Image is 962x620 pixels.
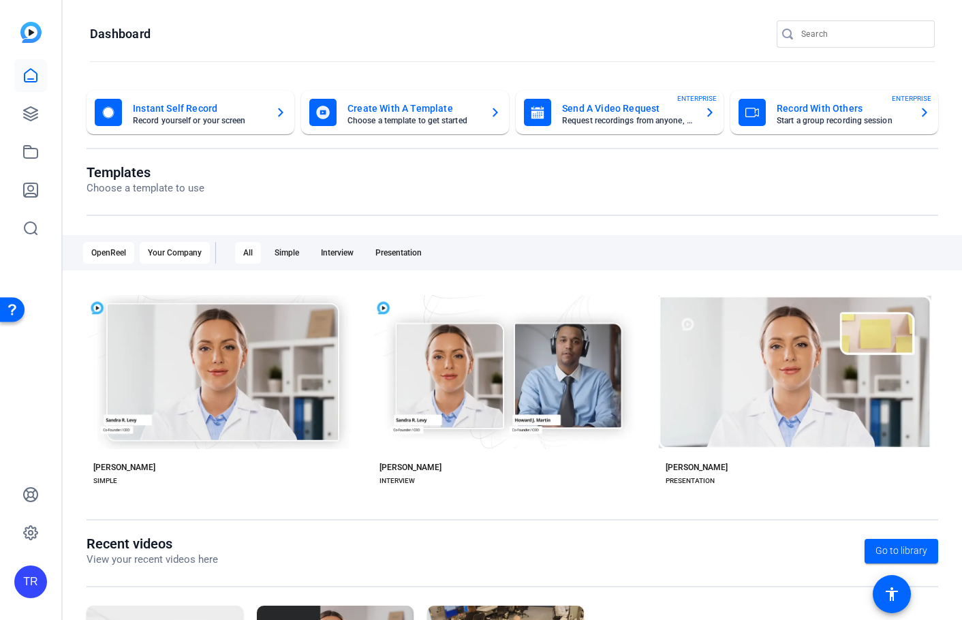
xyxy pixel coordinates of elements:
[777,117,908,125] mat-card-subtitle: Start a group recording session
[235,242,261,264] div: All
[14,565,47,598] div: TR
[379,476,415,486] div: INTERVIEW
[347,100,479,117] mat-card-title: Create With A Template
[133,100,264,117] mat-card-title: Instant Self Record
[777,100,908,117] mat-card-title: Record With Others
[892,93,931,104] span: ENTERPRISE
[87,536,218,552] h1: Recent videos
[20,22,42,43] img: blue-gradient.svg
[562,117,694,125] mat-card-subtitle: Request recordings from anyone, anywhere
[87,181,204,196] p: Choose a template to use
[666,462,728,473] div: [PERSON_NAME]
[666,476,715,486] div: PRESENTATION
[801,26,924,42] input: Search
[865,539,938,563] a: Go to library
[93,476,117,486] div: SIMPLE
[90,26,151,42] h1: Dashboard
[875,544,927,558] span: Go to library
[301,91,509,134] button: Create With A TemplateChoose a template to get started
[83,242,134,264] div: OpenReel
[313,242,362,264] div: Interview
[140,242,210,264] div: Your Company
[93,462,155,473] div: [PERSON_NAME]
[677,93,717,104] span: ENTERPRISE
[87,91,294,134] button: Instant Self RecordRecord yourself or your screen
[730,91,938,134] button: Record With OthersStart a group recording sessionENTERPRISE
[884,586,900,602] mat-icon: accessibility
[266,242,307,264] div: Simple
[562,100,694,117] mat-card-title: Send A Video Request
[133,117,264,125] mat-card-subtitle: Record yourself or your screen
[87,164,204,181] h1: Templates
[367,242,430,264] div: Presentation
[379,462,441,473] div: [PERSON_NAME]
[516,91,724,134] button: Send A Video RequestRequest recordings from anyone, anywhereENTERPRISE
[87,552,218,568] p: View your recent videos here
[347,117,479,125] mat-card-subtitle: Choose a template to get started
